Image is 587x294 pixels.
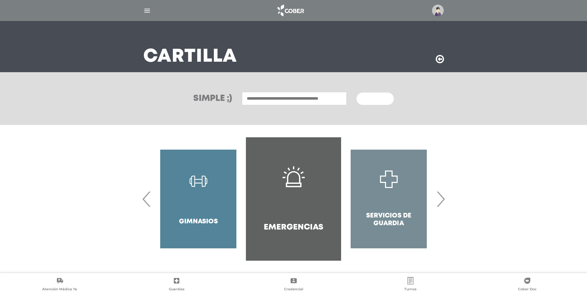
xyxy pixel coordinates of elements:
h3: Cartilla [143,49,237,65]
h3: Simple ;) [193,94,232,103]
a: Cober Doc [469,277,586,293]
span: Next [434,182,446,216]
a: Atención Médica Ya [1,277,118,293]
h4: Emergencias [264,223,323,232]
img: Cober_menu-lines-white.svg [143,7,151,14]
a: Emergencias [246,137,341,261]
img: profile-placeholder.svg [432,5,444,16]
a: Guardias [118,277,235,293]
a: Turnos [352,277,469,293]
span: Previous [141,182,153,216]
span: Atención Médica Ya [42,287,77,292]
span: Credencial [284,287,303,292]
img: logo_cober_home-white.png [274,3,307,18]
span: Cober Doc [518,287,536,292]
span: Guardias [169,287,185,292]
button: Buscar [357,93,393,105]
span: Buscar [364,97,382,101]
span: Turnos [404,287,417,292]
a: Credencial [235,277,352,293]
